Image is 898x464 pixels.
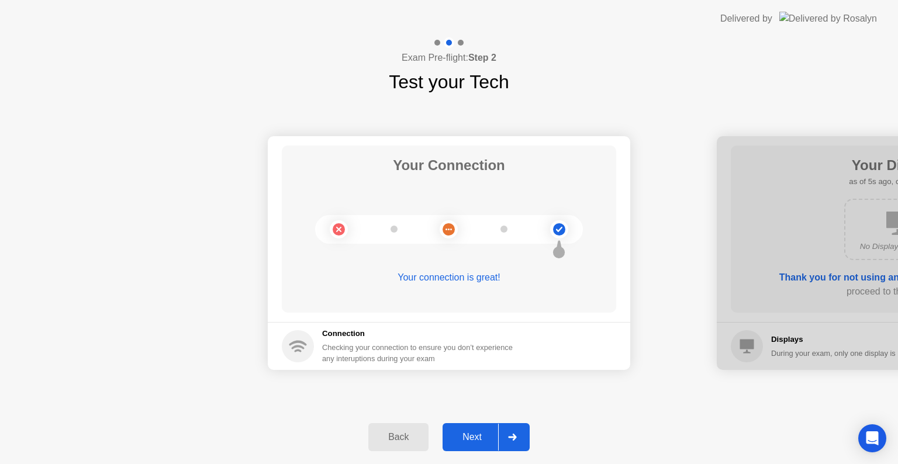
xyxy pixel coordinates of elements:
button: Back [368,423,429,451]
h1: Your Connection [393,155,505,176]
div: Checking your connection to ensure you don’t experience any interuptions during your exam [322,342,520,364]
div: Your connection is great! [282,271,616,285]
b: Step 2 [468,53,496,63]
img: Delivered by Rosalyn [779,12,877,25]
h5: Connection [322,328,520,340]
h1: Test your Tech [389,68,509,96]
div: Open Intercom Messenger [858,424,886,452]
h4: Exam Pre-flight: [402,51,496,65]
div: Delivered by [720,12,772,26]
div: Back [372,432,425,442]
button: Next [443,423,530,451]
div: Next [446,432,498,442]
